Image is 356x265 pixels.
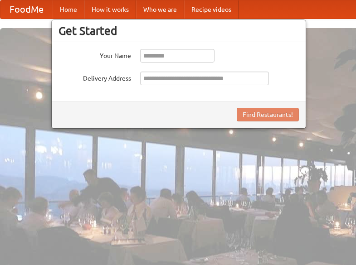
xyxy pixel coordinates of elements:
[184,0,239,19] a: Recipe videos
[136,0,184,19] a: Who we are
[53,0,84,19] a: Home
[59,49,131,60] label: Your Name
[59,24,299,38] h3: Get Started
[84,0,136,19] a: How it works
[0,0,53,19] a: FoodMe
[59,72,131,83] label: Delivery Address
[237,108,299,121] button: Find Restaurants!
